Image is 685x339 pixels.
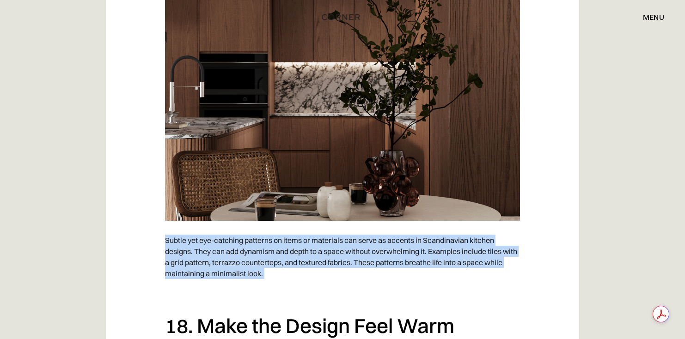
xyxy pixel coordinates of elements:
h2: 18. Make the Design Feel Warm [165,313,520,339]
div: menu [643,13,664,21]
p: Subtle yet eye-catching patterns on items or materials can serve as accents in Scandinavian kitch... [165,230,520,284]
a: home [317,11,368,23]
div: menu [634,9,664,25]
p: ‍ [165,284,520,304]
